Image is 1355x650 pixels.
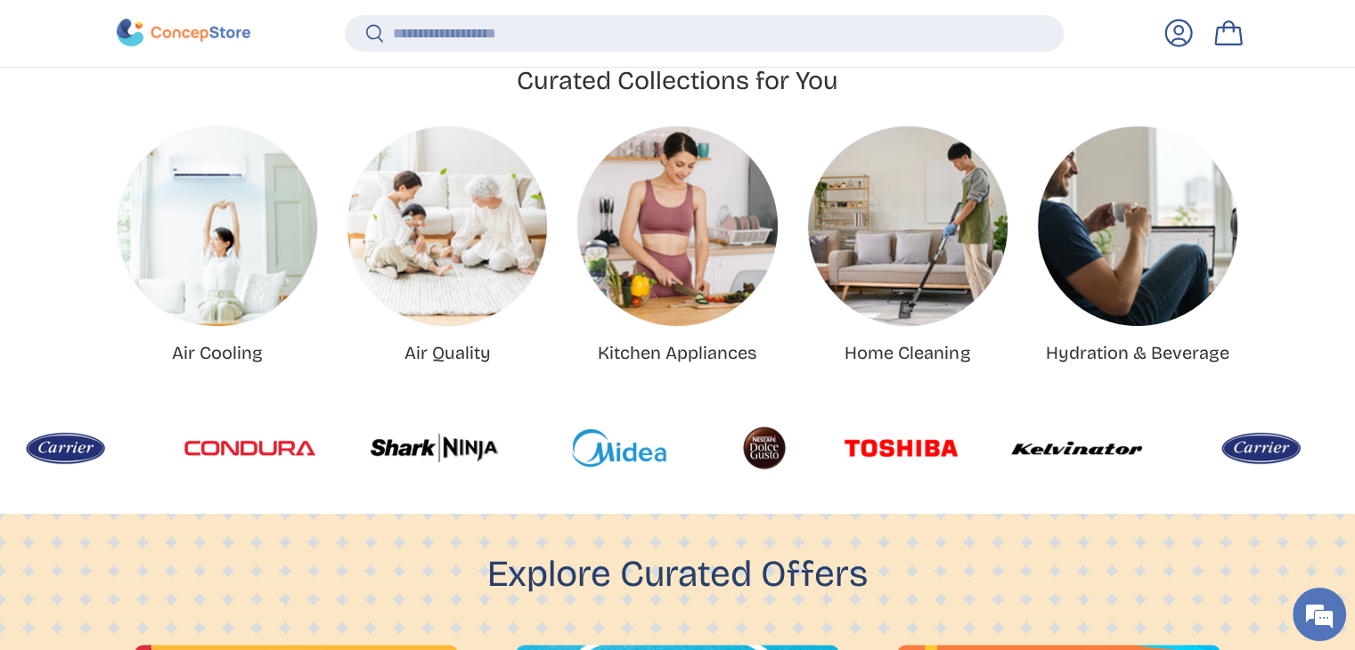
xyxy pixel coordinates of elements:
[1038,126,1237,326] a: Hydration & Beverage
[118,126,317,326] a: Air Cooling
[117,20,250,47] img: ConcepStore
[347,126,547,326] img: Air Quality
[1046,342,1229,363] a: Hydration & Beverage
[845,342,970,363] a: Home Cleaning
[517,64,838,97] h2: Curated Collections for You
[172,342,263,363] a: Air Cooling
[808,126,1008,326] a: Home Cleaning
[487,550,868,598] h2: Explore Curated Offers
[404,342,491,363] a: Air Quality
[577,126,777,326] a: Kitchen Appliances
[118,126,317,326] img: Air Cooling | ConcepStore
[598,342,757,363] a: Kitchen Appliances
